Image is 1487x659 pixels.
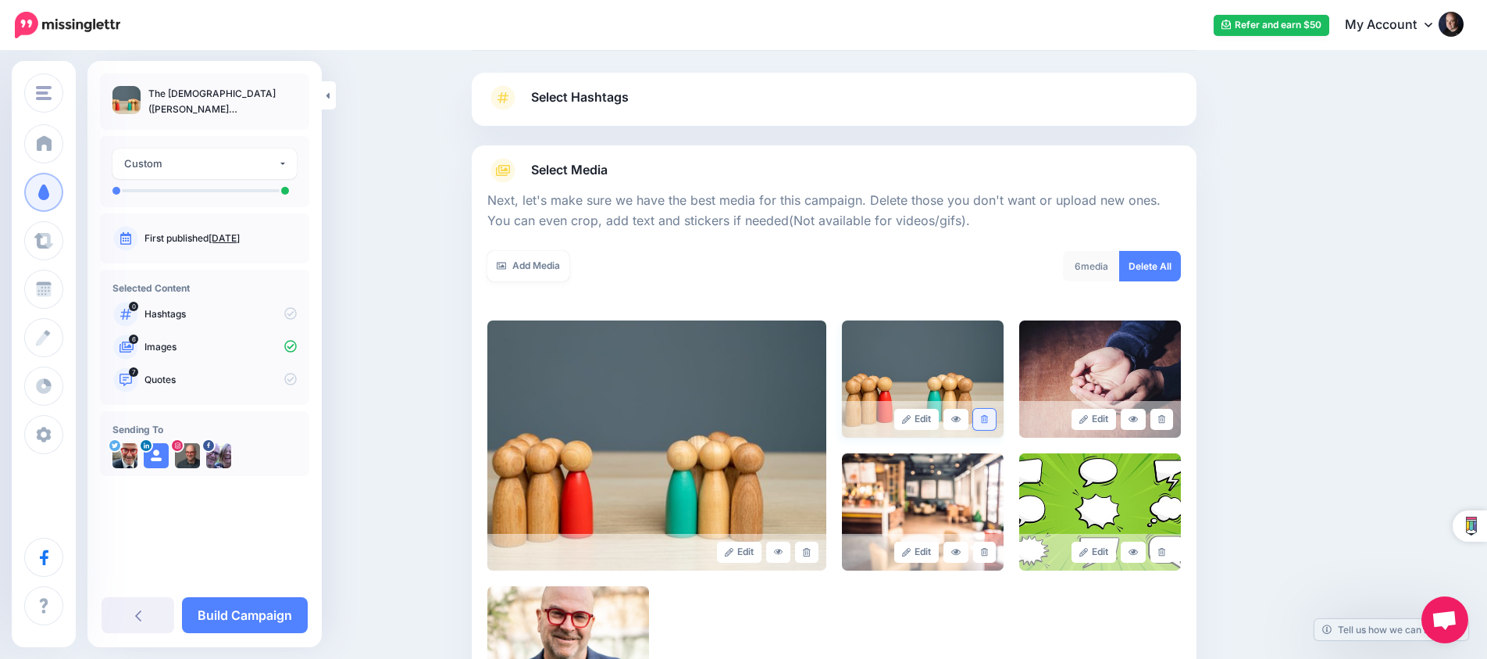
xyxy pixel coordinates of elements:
p: Quotes [144,373,297,387]
div: media [1063,251,1120,281]
a: My Account [1329,6,1464,45]
div: Open chat [1421,596,1468,643]
p: The [DEMOGRAPHIC_DATA] ([PERSON_NAME][DEMOGRAPHIC_DATA]:1-10) [148,86,297,117]
img: 07USE13O-18262.jpg [112,443,137,468]
p: Hashtags [144,307,297,321]
img: 003ac92dc20431ac03280bc7116dd388_large.jpg [842,453,1004,571]
img: user_default_image.png [144,443,169,468]
a: [DATE] [209,232,240,244]
p: Next, let's make sure we have the best media for this campaign. Delete those you don't want or up... [487,191,1181,231]
a: Delete All [1119,251,1181,281]
h4: Selected Content [112,282,297,294]
a: Edit [1072,409,1116,430]
img: 89a87d57ecba795d49ff0428e72bc4c5_large.jpg [842,321,1004,438]
span: 6 [129,335,138,344]
img: 148610272_5061836387221777_4529192034399981611_n-bsa99574.jpg [175,443,200,468]
img: 40095fce65deaff6dca2115a46d19c54_thumb.jpg [112,86,141,114]
span: Select Media [531,159,608,181]
a: Add Media [487,251,569,281]
a: Tell us how we can improve [1314,619,1468,640]
img: 0731fbe86f2455a36736e09a8be3b5bf_large.jpg [1019,453,1181,571]
img: 40095fce65deaff6dca2115a46d19c54_large.jpg [487,321,826,571]
p: First published [144,231,297,245]
img: 757952b6bffb30d44854035a126ce1f5_large.jpg [1019,321,1181,438]
div: Custom [124,155,278,173]
h4: Sending To [112,424,297,435]
span: Select Hashtags [531,87,629,108]
span: 7 [129,367,138,377]
a: Edit [717,542,761,563]
span: 0 [129,302,138,311]
img: picture-bsa56863.png [206,443,231,468]
span: 6 [1075,260,1081,272]
img: Missinglettr [15,12,120,38]
a: Refer and earn $50 [1214,15,1329,36]
a: Select Media [487,158,1181,183]
a: Select Hashtags [487,85,1181,126]
p: Images [144,340,297,354]
a: Edit [894,542,939,563]
button: Custom [112,149,297,179]
a: Edit [1072,542,1116,563]
img: menu.png [36,86,52,100]
a: Edit [894,409,939,430]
